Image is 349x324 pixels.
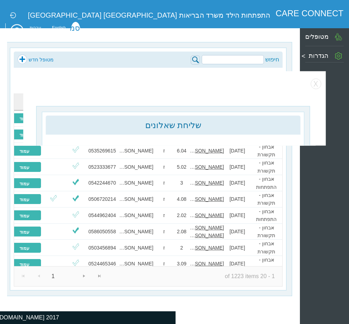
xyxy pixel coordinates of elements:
[183,196,224,202] u: [PERSON_NAME]
[224,143,250,159] td: [DATE]
[153,159,174,175] td: ז
[305,33,329,40] label: מטופלים
[224,175,250,191] td: [DATE]
[71,226,80,235] img: ViV.png
[49,120,297,130] h2: שליחת שאלונים
[7,162,41,172] a: עמוד מטופל
[335,33,342,41] img: PatientGIcon.png
[118,240,153,256] td: [PERSON_NAME]
[118,208,153,224] td: [PERSON_NAME]
[250,224,282,240] td: אבחון - תקשורת
[52,27,66,29] div: English
[174,159,189,175] td: 5.02
[265,56,279,63] h4: חיפוש
[31,269,46,283] a: Go to the previous page
[250,175,282,191] td: אבחון - התפתחות
[118,175,153,191] td: [PERSON_NAME]
[183,148,224,154] u: [PERSON_NAME]
[118,191,153,208] td: [PERSON_NAME]
[183,225,224,238] u: [PERSON_NAME] [PERSON_NAME]
[224,208,250,224] td: [DATE]
[86,191,118,208] td: 0506720214
[250,256,282,272] td: אבחון - תקשורת
[118,224,153,240] td: [PERSON_NAME]
[183,180,224,186] u: [PERSON_NAME]
[17,8,270,22] div: התפתחות הילד משרד הבריאות [GEOGRAPHIC_DATA] [GEOGRAPHIC_DATA]
[174,143,189,159] td: 6.04
[7,194,41,204] a: עמוד מטופל
[153,191,174,208] td: ז
[250,191,282,208] td: אבחון - תקשורת
[71,210,80,219] img: ViO.png
[153,224,174,240] td: ז
[86,175,118,191] td: 0542244670
[250,143,282,159] td: אבחון - תקשורת
[30,27,41,29] div: עברית
[153,143,174,159] td: ז
[7,210,41,221] a: עמוד מטופל
[7,242,41,253] a: עמוד מטופל
[47,269,75,283] span: 1
[86,256,118,272] td: 0524465346
[224,240,250,256] td: [DATE]
[153,240,174,256] td: ז
[153,175,174,191] td: ז
[86,240,118,256] td: 0503456894
[86,143,118,159] td: 0535269615
[71,194,80,203] img: ViV.png
[191,55,200,65] img: searchPIcn.png
[7,226,41,237] a: עמוד מטופל
[174,191,189,208] td: 4.08
[71,161,80,170] img: ViO.png
[71,145,80,154] img: ViO.png
[224,224,250,240] td: [DATE]
[183,261,224,266] u: [PERSON_NAME]
[86,159,118,175] td: 0523333677
[92,269,107,283] a: Go to the last page
[276,8,343,18] div: CARE CONNECT
[118,256,153,272] td: [PERSON_NAME]
[118,159,153,175] td: [PERSON_NAME]
[183,164,224,170] u: [PERSON_NAME]
[174,256,189,272] td: 3.09
[118,143,153,159] td: [PERSON_NAME]
[5,23,24,38] img: trainingUsingSystem.png
[7,259,41,269] a: עמוד מטופל
[17,54,54,65] a: מטופל חדש
[183,245,224,251] u: [PERSON_NAME]
[335,52,342,60] img: SettingGIcon.png
[71,242,80,251] img: ViO.png
[224,159,250,175] td: [DATE]
[77,269,91,283] a: Go to the next page
[224,256,250,272] td: [DATE]
[183,212,224,218] u: [PERSON_NAME]
[250,240,282,256] td: אבחון - תקשורת
[71,178,80,186] img: ViV.png
[7,178,41,188] a: עמוד מטופל
[174,208,189,224] td: 2.02
[7,145,41,156] a: עמוד מטופל
[250,159,282,175] td: אבחון - תקשורת
[86,208,118,224] td: 0544962404
[49,194,58,203] img: ViO.png
[174,175,189,191] td: 3
[174,224,189,240] td: 2.08
[71,258,80,267] img: ViO.png
[217,269,282,283] span: 1 - 20 of 1223 items
[153,256,174,272] td: ז
[309,52,329,59] label: הגדרות
[86,224,118,240] td: 0586050558
[71,22,80,37] div: סמ
[250,208,282,224] td: אבחון - התפתחות
[174,240,189,256] td: 2
[153,208,174,224] td: ז
[224,191,250,208] td: [DATE]
[16,269,31,283] a: Go to the first page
